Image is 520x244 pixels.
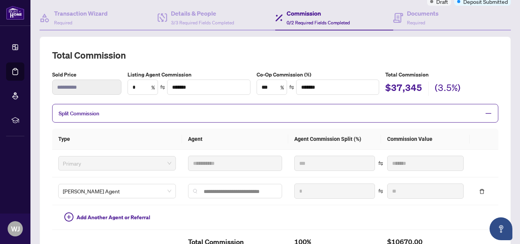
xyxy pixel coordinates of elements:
span: Add Another Agent or Referral [77,213,150,222]
span: swap [378,161,383,166]
button: Open asap [490,217,512,240]
span: swap [289,85,294,90]
span: Split Commission [59,110,99,117]
span: 3/3 Required Fields Completed [171,20,234,26]
h4: Transaction Wizard [54,9,108,18]
img: search_icon [193,189,198,193]
label: Co-Op Commission (%) [257,70,380,79]
span: Required [54,20,72,26]
h2: $37,345 [385,81,422,96]
span: minus [485,110,492,117]
h4: Documents [407,9,439,18]
h5: Total Commission [385,70,498,79]
span: swap [378,188,383,194]
th: Agent [182,129,288,150]
span: plus-circle [64,212,73,222]
span: Primary [63,158,171,169]
label: Sold Price [52,70,121,79]
h4: Commission [287,9,350,18]
th: Commission Value [381,129,470,150]
span: 0/2 Required Fields Completed [287,20,350,26]
span: swap [160,85,165,90]
h4: Details & People [171,9,234,18]
th: Agent Commission Split (%) [288,129,381,150]
span: delete [479,189,485,194]
button: Add Another Agent or Referral [58,211,156,223]
span: Required [407,20,425,26]
img: logo [6,6,24,20]
div: Split Commission [52,104,498,123]
h2: Total Commission [52,49,498,61]
th: Type [52,129,182,150]
span: WJ [11,223,20,234]
span: RAHR Agent [63,185,171,197]
label: Listing Agent Commission [128,70,250,79]
h2: (3.5%) [435,81,461,96]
